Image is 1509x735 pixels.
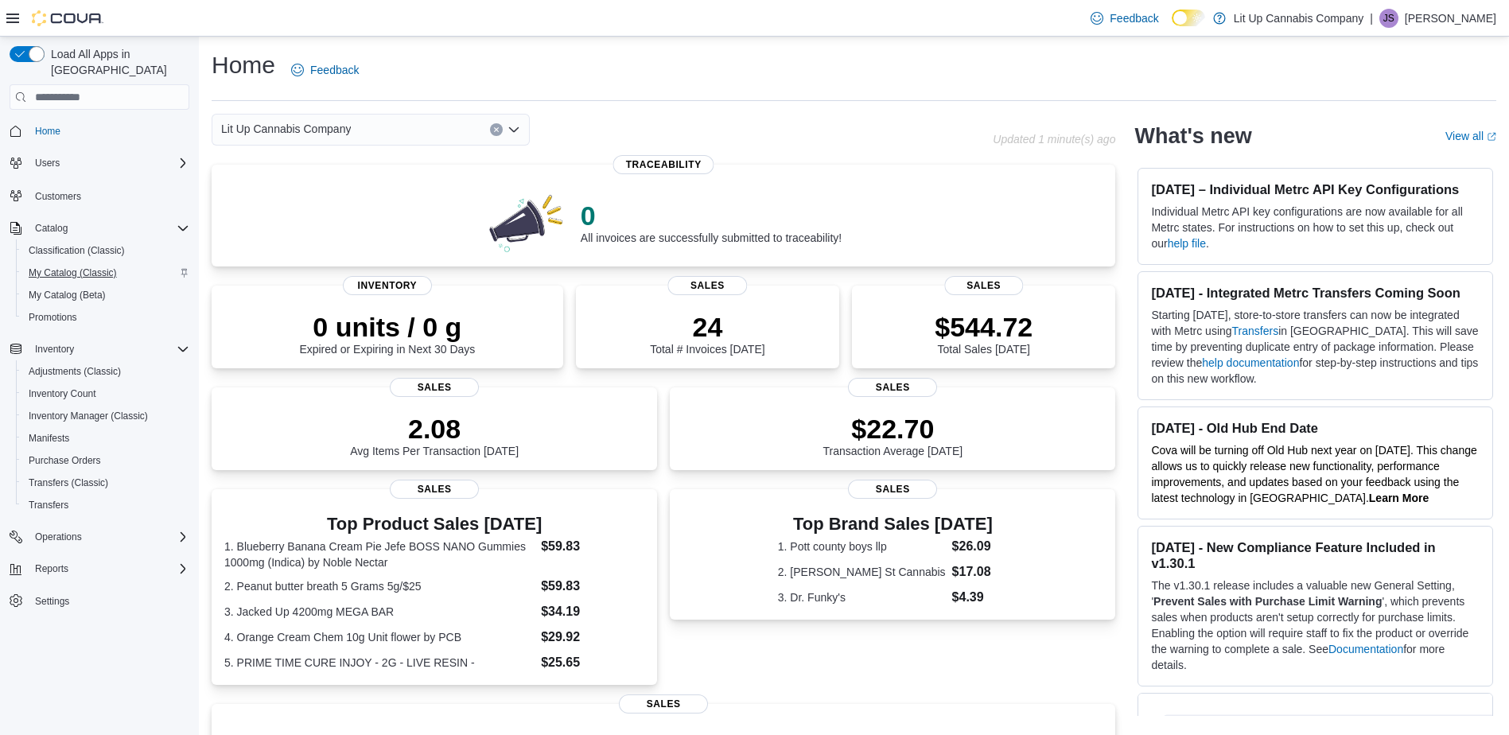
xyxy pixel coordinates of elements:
span: Sales [848,480,937,499]
p: 0 units / 0 g [299,311,475,343]
span: Transfers [29,499,68,511]
button: Transfers [16,494,196,516]
dt: 2. [PERSON_NAME] St Cannabis [778,564,946,580]
span: Sales [848,378,937,397]
span: Lit Up Cannabis Company [221,119,351,138]
div: Jessica Smith [1379,9,1398,28]
span: Customers [29,185,189,205]
button: Transfers (Classic) [16,472,196,494]
a: help documentation [1202,356,1299,369]
dt: 3. Jacked Up 4200mg MEGA BAR [224,604,535,620]
span: Sales [668,276,747,295]
dt: 2. Peanut butter breath 5 Grams 5g/$25 [224,578,535,594]
span: Inventory Count [29,387,96,400]
button: Inventory [3,338,196,360]
h3: [DATE] - Integrated Metrc Transfers Coming Soon [1151,285,1480,301]
button: Users [29,154,66,173]
span: Operations [29,527,189,546]
button: Inventory Count [16,383,196,405]
span: Manifests [29,432,69,445]
button: Open list of options [508,123,520,136]
dd: $17.08 [952,562,1008,581]
span: Reports [29,559,189,578]
a: Settings [29,592,76,611]
span: Catalog [29,219,189,238]
a: Transfers (Classic) [22,473,115,492]
span: Traceability [613,155,714,174]
img: Cova [32,10,103,26]
button: My Catalog (Beta) [16,284,196,306]
button: Operations [29,527,88,546]
span: Transfers (Classic) [22,473,189,492]
p: The v1.30.1 release includes a valuable new General Setting, ' ', which prevents sales when produ... [1151,577,1480,673]
h2: What's new [1134,123,1251,149]
div: Expired or Expiring in Next 30 Days [299,311,475,356]
span: Transfers (Classic) [29,476,108,489]
span: Promotions [29,311,77,324]
dd: $26.09 [952,537,1008,556]
span: Sales [390,480,479,499]
h3: [DATE] – Individual Metrc API Key Configurations [1151,181,1480,197]
h3: [DATE] - New Compliance Feature Included in v1.30.1 [1151,539,1480,571]
span: Users [29,154,189,173]
span: Dark Mode [1172,26,1173,27]
button: Manifests [16,427,196,449]
span: Inventory [343,276,432,295]
dt: 1. Blueberry Banana Cream Pie Jefe BOSS NANO Gummies 1000mg (Indica) by Noble Nectar [224,539,535,570]
span: JS [1383,9,1394,28]
dd: $59.83 [541,537,644,556]
p: 0 [581,200,842,231]
strong: Prevent Sales with Purchase Limit Warning [1153,595,1382,608]
span: Home [29,121,189,141]
span: Sales [944,276,1023,295]
p: Updated 1 minute(s) ago [993,133,1115,146]
button: Classification (Classic) [16,239,196,262]
h1: Home [212,49,275,81]
a: Transfers [1232,325,1279,337]
a: Inventory Manager (Classic) [22,406,154,426]
span: My Catalog (Beta) [29,289,106,301]
span: Sales [390,378,479,397]
a: Manifests [22,429,76,448]
a: Customers [29,187,88,206]
div: Transaction Average [DATE] [823,413,963,457]
h3: Top Product Sales [DATE] [224,515,644,534]
span: Inventory [35,343,74,356]
a: Feedback [285,54,365,86]
div: All invoices are successfully submitted to traceability! [581,200,842,244]
dd: $29.92 [541,628,644,647]
span: Reports [35,562,68,575]
span: Customers [35,190,81,203]
span: Promotions [22,308,189,327]
span: Classification (Classic) [22,241,189,260]
button: Purchase Orders [16,449,196,472]
p: 24 [650,311,764,343]
svg: External link [1487,132,1496,142]
span: Sales [619,694,708,714]
h3: Top Brand Sales [DATE] [778,515,1008,534]
nav: Complex example [10,113,189,654]
dd: $4.39 [952,588,1008,607]
dt: 1. Pott county boys llp [778,539,946,554]
p: | [1370,9,1373,28]
a: Transfers [22,496,75,515]
a: Adjustments (Classic) [22,362,127,381]
span: Feedback [310,62,359,78]
a: help file [1168,237,1206,250]
span: Adjustments (Classic) [29,365,121,378]
a: Promotions [22,308,84,327]
span: Classification (Classic) [29,244,125,257]
button: Inventory Manager (Classic) [16,405,196,427]
button: Clear input [490,123,503,136]
button: Adjustments (Classic) [16,360,196,383]
span: Load All Apps in [GEOGRAPHIC_DATA] [45,46,189,78]
a: Classification (Classic) [22,241,131,260]
dd: $34.19 [541,602,644,621]
span: Purchase Orders [22,451,189,470]
div: Total Sales [DATE] [935,311,1033,356]
h3: [DATE] - Old Hub End Date [1151,420,1480,436]
span: Settings [35,595,69,608]
a: Learn More [1369,492,1429,504]
span: Settings [29,591,189,611]
a: View allExternal link [1445,130,1496,142]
